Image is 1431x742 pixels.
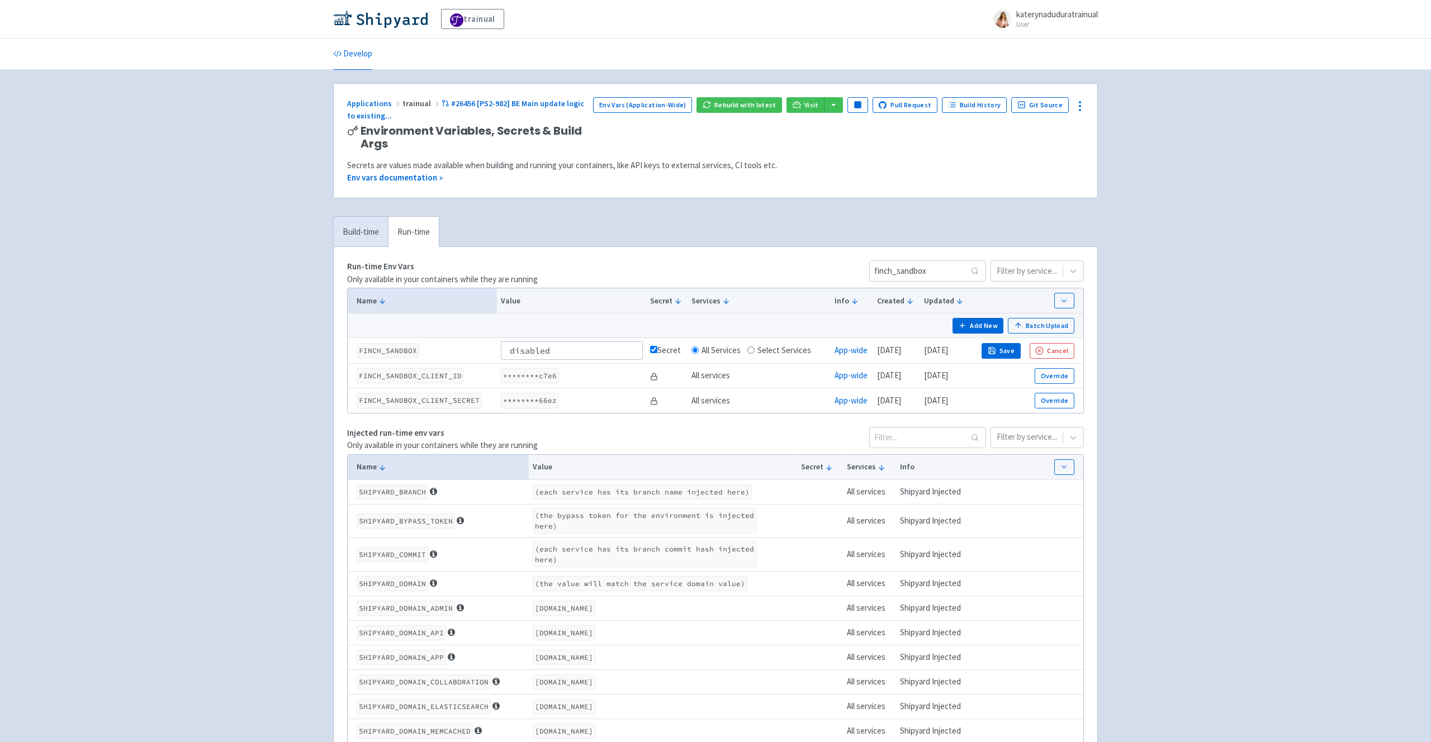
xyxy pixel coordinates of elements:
[357,547,428,562] code: SHIPYARD_COMMIT
[347,261,414,272] strong: Run-time Env Vars
[441,9,504,29] a: trainual
[896,694,975,719] td: Shipyard Injected
[357,368,464,383] code: FINCH_SANDBOX_CLIENT_ID
[924,295,967,307] button: Updated
[691,295,827,307] button: Services
[924,370,948,380] time: [DATE]
[529,455,798,480] th: Value
[688,388,831,413] td: All services
[987,10,1098,28] a: katerynaduduratrainual User
[843,571,896,596] td: All services
[357,343,419,358] code: FINCH_SANDBOX
[757,344,811,357] label: Select Services
[533,724,595,739] code: [DOMAIN_NAME]
[804,101,819,110] span: Visit
[347,439,538,452] p: Only available in your containers while they are running
[877,370,901,380] time: [DATE]
[650,344,685,357] div: Secret
[533,541,756,567] code: (each service has its branch commit hash injected here)
[869,260,986,282] input: Filter...
[896,479,975,504] td: Shipyard Injected
[847,97,868,113] button: Pause
[924,345,948,355] time: [DATE]
[333,39,372,70] a: Develop
[357,699,491,714] code: SHIPYARD_DOMAIN_ELASTICSEARCH
[843,620,896,645] td: All services
[835,295,870,307] button: Info
[843,645,896,669] td: All services
[533,674,595,689] code: [DOMAIN_NAME]
[357,674,491,689] code: SHIPYARD_DOMAIN_COLLABORATION
[593,97,692,113] a: Env Vars (Application-Wide)
[357,484,428,500] code: SHIPYARD_BRANCH
[497,288,646,313] th: Value
[388,217,439,248] a: Run-time
[347,172,443,183] a: Env vars documentation »
[942,97,1007,113] a: Build History
[702,344,741,357] label: All Services
[843,694,896,719] td: All services
[847,461,893,473] button: Services
[357,576,428,591] code: SHIPYARD_DOMAIN
[402,98,442,108] span: trainual
[896,504,975,538] td: Shipyard Injected
[786,97,825,113] a: Visit
[1035,368,1074,384] button: Override
[835,345,868,355] a: App-wide
[533,699,595,714] code: [DOMAIN_NAME]
[347,273,538,286] p: Only available in your containers while they are running
[650,295,685,307] button: Secret
[801,461,839,473] button: Secret
[843,596,896,620] td: All services
[982,343,1021,359] button: Save
[896,645,975,669] td: Shipyard Injected
[696,97,782,113] button: Rebuild with latest
[533,508,756,534] code: (the bypass token for the environment is injected here)
[357,625,446,640] code: SHIPYARD_DOMAIN_API
[896,596,975,620] td: Shipyard Injected
[896,669,975,694] td: Shipyard Injected
[1030,343,1074,359] button: Cancel
[357,295,494,307] button: Name
[347,98,584,121] a: #26456 [PS2-982] BE Main update logic to existing...
[953,318,1004,334] button: Add New
[334,217,388,248] a: Build-time
[347,159,1084,172] div: Secrets are values made available when building and running your containers, like API keys to ext...
[835,395,868,406] a: App-wide
[347,98,402,108] a: Applications
[333,10,428,28] img: Shipyard logo
[843,669,896,694] td: All services
[877,345,901,355] time: [DATE]
[688,364,831,388] td: All services
[843,479,896,504] td: All services
[1008,318,1074,334] button: Batch Upload
[357,601,455,616] code: SHIPYARD_DOMAIN_ADMIN
[1011,97,1069,113] a: Git Source
[357,461,525,473] button: Name
[357,513,455,529] code: SHIPYARD_BYPASS_TOKEN
[533,650,595,665] code: [DOMAIN_NAME]
[361,125,584,150] span: Environment Variables, Secrets & Build Args
[873,97,938,113] a: Pull Request
[357,724,473,739] code: SHIPYARD_DOMAIN_MEMCACHED
[1016,9,1098,20] span: katerynaduduratrainual
[347,98,584,121] span: #26456 [PS2-982] BE Main update logic to existing ...
[1016,21,1098,28] small: User
[533,576,747,591] code: (the value will match the service domain value)
[357,650,446,665] code: SHIPYARD_DOMAIN_APP
[877,395,901,406] time: [DATE]
[843,538,896,571] td: All services
[896,620,975,645] td: Shipyard Injected
[835,370,868,380] a: App-wide
[347,427,444,438] strong: Injected run-time env vars
[896,571,975,596] td: Shipyard Injected
[357,393,482,408] code: FINCH_SANDBOX_CLIENT_SECRET
[869,427,986,448] input: Filter...
[533,601,595,616] code: [DOMAIN_NAME]
[877,295,917,307] button: Created
[896,455,975,480] th: Info
[924,395,948,406] time: [DATE]
[896,538,975,571] td: Shipyard Injected
[533,625,595,640] code: [DOMAIN_NAME]
[1035,393,1074,408] button: Override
